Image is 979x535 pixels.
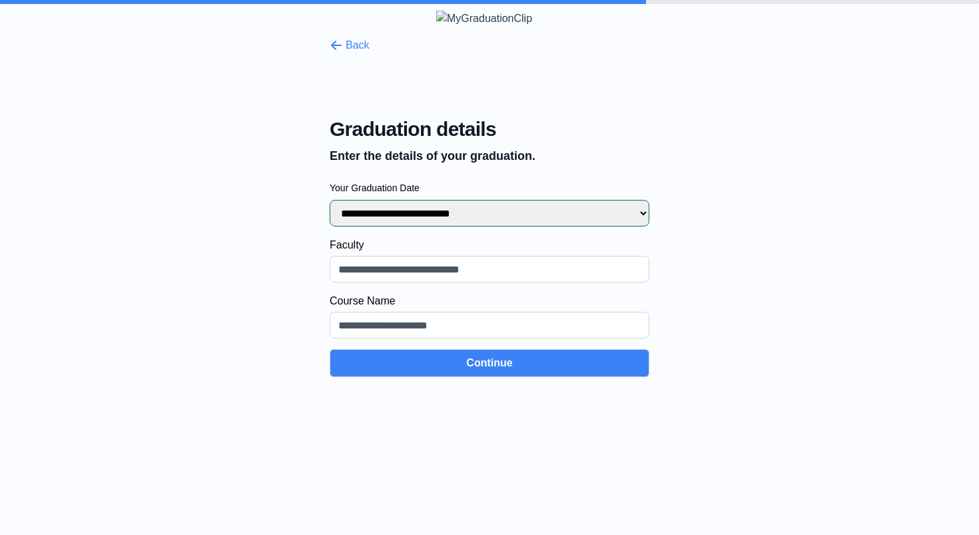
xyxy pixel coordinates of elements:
[330,147,649,165] p: Enter the details of your graduation.
[330,293,649,309] label: Course Name
[330,237,649,253] label: Faculty
[330,117,649,141] span: Graduation details
[330,181,649,195] label: Your Graduation Date
[436,11,543,27] img: MyGraduationClip
[330,349,649,377] button: Continue
[330,37,370,53] button: Back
